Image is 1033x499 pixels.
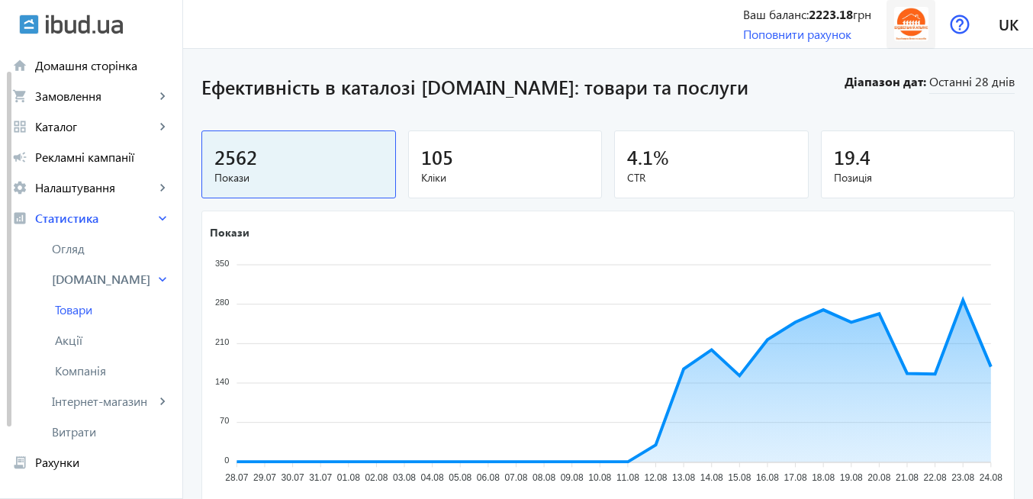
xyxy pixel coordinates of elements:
[896,472,919,483] tspan: 21.08
[894,7,928,41] img: 8219689703a5d954e1861973451557-c6f9421391.jpg
[449,472,471,483] tspan: 05.08
[840,472,863,483] tspan: 19.08
[215,258,229,267] tspan: 350
[309,472,332,483] tspan: 31.07
[52,394,155,409] span: Інтернет-магазин
[867,472,890,483] tspan: 20.08
[12,89,27,104] mat-icon: shopping_cart
[52,424,170,439] span: Витрати
[215,336,229,346] tspan: 210
[477,472,500,483] tspan: 06.08
[19,14,39,34] img: ibud.svg
[950,14,970,34] img: help.svg
[52,272,155,287] span: [DOMAIN_NAME]
[812,472,835,483] tspan: 18.08
[588,472,611,483] tspan: 10.08
[155,272,170,287] mat-icon: keyboard_arrow_right
[842,73,926,90] b: Діапазон дат:
[743,26,851,42] a: Поповнити рахунок
[365,472,388,483] tspan: 02.08
[35,58,170,73] span: Домашня сторінка
[215,376,229,385] tspan: 140
[784,472,807,483] tspan: 17.08
[155,89,170,104] mat-icon: keyboard_arrow_right
[215,298,229,307] tspan: 280
[929,73,1015,94] span: Останні 28 днів
[393,472,416,483] tspan: 03.08
[533,472,555,483] tspan: 08.08
[12,119,27,134] mat-icon: grid_view
[421,472,444,483] tspan: 04.08
[35,119,155,134] span: Каталог
[55,333,170,348] span: Акції
[35,150,170,165] span: Рекламні кампанії
[155,119,170,134] mat-icon: keyboard_arrow_right
[220,416,229,425] tspan: 70
[55,302,170,317] span: Товари
[155,180,170,195] mat-icon: keyboard_arrow_right
[155,394,170,409] mat-icon: keyboard_arrow_right
[627,170,796,185] span: CTR
[282,472,304,483] tspan: 30.07
[834,144,870,169] span: 19.4
[46,14,123,34] img: ibud_text.svg
[214,144,257,169] span: 2562
[201,73,842,100] h1: Ефективність в каталозі [DOMAIN_NAME]: товари та послуги
[421,144,453,169] span: 105
[743,6,871,23] div: Ваш баланс: грн
[999,14,1019,34] span: uk
[12,58,27,73] mat-icon: home
[12,150,27,165] mat-icon: campaign
[672,472,695,483] tspan: 13.08
[616,472,639,483] tspan: 11.08
[924,472,947,483] tspan: 22.08
[214,170,383,185] span: Покази
[421,170,590,185] span: Кліки
[35,211,155,226] span: Статистика
[644,472,667,483] tspan: 12.08
[653,144,669,169] span: %
[756,472,779,483] tspan: 16.08
[35,180,155,195] span: Налаштування
[55,363,170,378] span: Компанія
[225,472,248,483] tspan: 28.07
[35,455,170,470] span: Рахунки
[809,6,853,22] b: 2223.18
[52,241,170,256] span: Огляд
[12,455,27,470] mat-icon: receipt_long
[700,472,723,483] tspan: 14.08
[561,472,584,483] tspan: 09.08
[210,224,249,239] text: Покази
[728,472,751,483] tspan: 15.08
[224,455,229,464] tspan: 0
[504,472,527,483] tspan: 07.08
[253,472,276,483] tspan: 29.07
[337,472,360,483] tspan: 01.08
[627,144,653,169] span: 4.1
[834,170,1002,185] span: Позиція
[12,211,27,226] mat-icon: analytics
[12,180,27,195] mat-icon: settings
[980,472,1002,483] tspan: 24.08
[35,89,155,104] span: Замовлення
[951,472,974,483] tspan: 23.08
[155,211,170,226] mat-icon: keyboard_arrow_right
